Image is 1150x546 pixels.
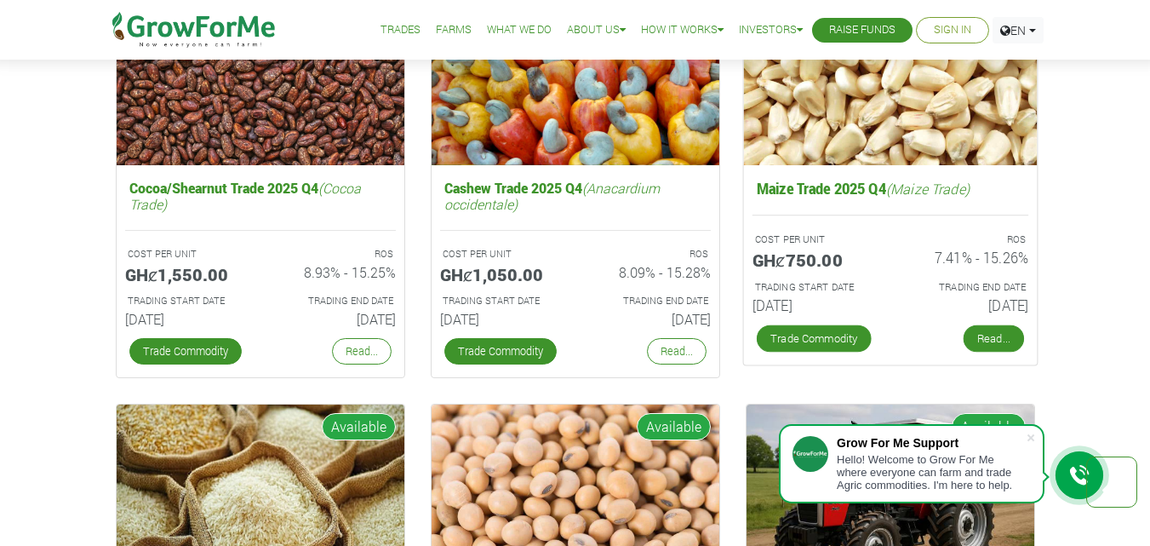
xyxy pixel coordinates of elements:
[952,413,1026,440] span: Available
[752,175,1027,201] h5: Maize Trade 2025 Q4
[322,413,396,440] span: Available
[637,413,711,440] span: Available
[380,21,421,39] a: Trades
[752,297,877,314] h6: [DATE]
[332,338,392,365] a: Read...
[934,21,971,39] a: Sign In
[440,311,563,327] h6: [DATE]
[756,325,871,353] a: Trade Commodity
[128,294,245,308] p: Estimated Trading Start Date
[829,21,895,39] a: Raise Funds
[754,233,874,247] p: COST PER UNIT
[128,247,245,262] p: COST PER UNIT
[129,179,361,213] i: (Cocoa Trade)
[754,280,874,295] p: Estimated Trading Start Date
[752,250,877,270] h5: GHȼ750.00
[125,311,248,327] h6: [DATE]
[906,233,1026,247] p: ROS
[273,264,396,280] h6: 8.93% - 15.25%
[440,175,711,216] h5: Cashew Trade 2025 Q4
[588,264,711,280] h6: 8.09% - 15.28%
[273,311,396,327] h6: [DATE]
[993,17,1044,43] a: EN
[903,250,1028,267] h6: 7.41% - 15.26%
[444,338,557,365] a: Trade Commodity
[443,294,560,308] p: Estimated Trading Start Date
[641,21,724,39] a: How it Works
[276,294,393,308] p: Estimated Trading End Date
[276,247,393,262] p: ROS
[125,264,248,284] h5: GHȼ1,550.00
[487,21,552,39] a: What We Do
[444,179,660,213] i: (Anacardium occidentale)
[440,264,563,284] h5: GHȼ1,050.00
[885,179,969,197] i: (Maize Trade)
[591,247,708,262] p: ROS
[591,294,708,308] p: Estimated Trading End Date
[588,311,711,327] h6: [DATE]
[443,247,560,262] p: COST PER UNIT
[739,21,803,39] a: Investors
[129,338,242,365] a: Trade Commodity
[906,280,1026,295] p: Estimated Trading End Date
[647,338,707,365] a: Read...
[837,453,1026,491] div: Hello! Welcome to Grow For Me where everyone can farm and trade Agric commodities. I'm here to help.
[567,21,626,39] a: About Us
[837,436,1026,450] div: Grow For Me Support
[903,297,1028,314] h6: [DATE]
[125,175,396,216] h5: Cocoa/Shearnut Trade 2025 Q4
[963,325,1023,353] a: Read...
[436,21,472,39] a: Farms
